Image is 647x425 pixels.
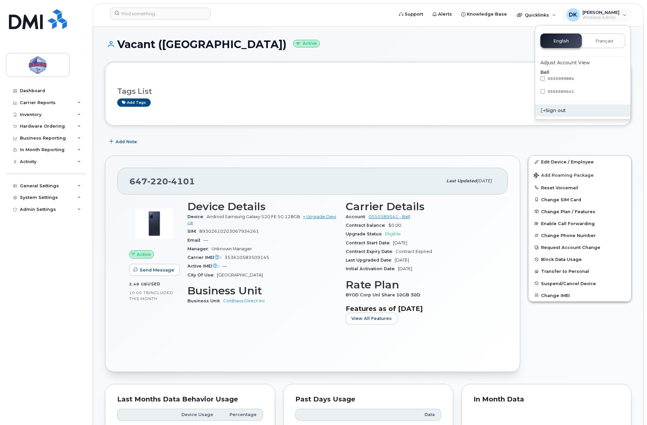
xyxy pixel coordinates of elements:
[534,173,594,179] span: Add Roaming Package
[528,277,631,289] button: Suspend/Cancel Device
[446,178,477,183] span: Last updated
[346,240,393,245] span: Contract Start Date
[528,253,631,265] button: Block Data Usage
[528,241,631,253] button: Request Account Change
[223,298,265,303] a: Coldhaus Direct Inc
[187,201,338,212] h3: Device Details
[223,264,227,269] span: —
[346,214,369,219] span: Account
[187,246,212,251] span: Manager
[528,265,631,277] button: Transfer to Personal
[528,194,631,206] button: Change SIM Card
[385,231,401,236] span: Eligible
[351,315,392,322] span: View All Features
[528,206,631,217] button: Change Plan / Features
[129,176,195,186] span: 647
[535,104,630,117] div: Sign out
[187,229,199,234] span: SIM
[137,251,151,258] span: Active
[295,396,441,403] div: Past Days Usage
[199,229,259,234] span: 89302610203067934261
[528,229,631,241] button: Change Phone Number
[187,264,223,269] span: Active IMEI
[105,38,631,50] h1: Vacant ([GEOGRAPHIC_DATA])
[477,178,492,183] span: [DATE]
[117,396,263,403] div: Last Months Data Behavior Usage
[129,264,180,276] button: Send Message
[369,214,410,219] a: 0555589541 - Bell
[171,409,219,421] th: Device Usage
[398,266,412,271] span: [DATE]
[528,156,631,168] a: Edit Device / Employee
[207,214,300,219] span: Android Samsung Galaxy S20 FE 5G 128GB
[204,238,208,243] span: —
[224,255,269,260] span: 353610583509145
[212,246,252,251] span: Unknown Manager
[346,201,496,212] h3: Carrier Details
[129,290,174,301] span: included this month
[116,139,137,145] span: Add Note
[541,209,595,214] span: Change Plan / Features
[105,136,143,148] button: Add Note
[541,281,596,286] span: Suspend/Cancel Device
[388,223,401,228] span: $0.00
[187,273,217,277] span: City Of Use
[168,176,195,186] span: 4101
[134,204,174,244] img: image20231002-3703462-zm6wmn.jpeg
[346,249,396,254] span: Contract Expiry Date
[129,290,149,295] span: 10.00 TB
[346,292,423,297] span: BYOD Corp Unl Share 10GB 30D
[540,69,625,96] div: Bell
[346,313,397,325] button: View All Features
[129,282,147,286] span: 2.48 GB
[147,281,161,286] span: used
[346,223,388,228] span: Contract balance
[187,214,207,219] span: Device
[548,89,574,94] span: 0555589541
[528,217,631,229] button: Enable Call Forwarding
[293,40,320,47] small: Active
[595,38,614,44] span: Français
[528,182,631,194] button: Reset Voicemail
[528,168,631,182] button: Add Roaming Package
[346,305,496,313] h3: Features as of [DATE]
[375,409,441,421] th: Data
[346,266,398,271] span: Initial Activation Date
[548,76,574,81] span: 0555999884
[147,176,168,186] span: 220
[187,298,223,303] span: Business Unit
[540,59,625,66] div: Adjust Account View
[346,231,385,236] span: Upgrade Status
[393,240,407,245] span: [DATE]
[117,98,151,107] a: Add tags
[346,258,395,263] span: Last Upgraded Date
[217,273,263,277] span: [GEOGRAPHIC_DATA]
[528,289,631,301] button: Change IMEI
[140,267,174,273] span: Send Message
[219,409,263,421] th: Percentage
[396,249,432,254] span: Contract Expired
[187,285,338,297] h3: Business Unit
[187,238,204,243] span: Email
[187,255,224,260] span: Carrier IMEI
[346,279,496,291] h3: Rate Plan
[395,258,409,263] span: [DATE]
[117,87,619,95] h3: Tags List
[473,396,619,403] div: In Month Data
[541,221,595,226] span: Enable Call Forwarding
